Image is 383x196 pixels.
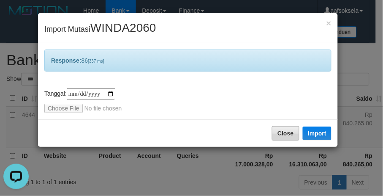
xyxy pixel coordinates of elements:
[3,3,29,29] button: Open LiveChat chat widget
[44,50,331,72] div: 86
[303,127,331,140] button: Import
[90,21,156,34] span: WINDA2060
[326,19,331,28] button: Close
[88,59,104,63] span: [337 ms]
[326,18,331,28] span: ×
[272,126,299,141] button: Close
[44,88,331,113] div: Tanggal:
[44,25,156,33] span: Import Mutasi
[51,57,81,64] b: Response:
